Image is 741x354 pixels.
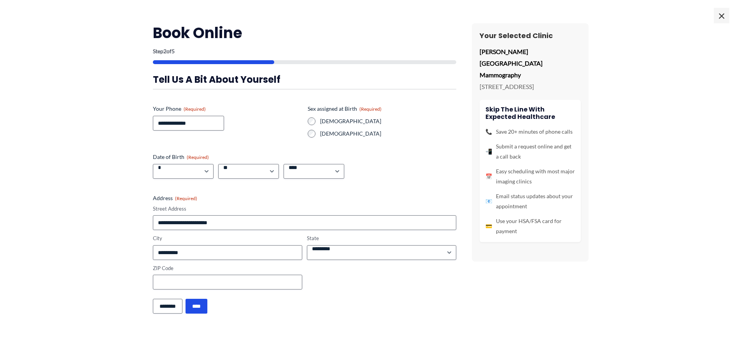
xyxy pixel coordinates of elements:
p: Step of [153,49,456,54]
label: State [307,235,456,242]
span: 📅 [485,171,492,181]
h3: Your Selected Clinic [480,31,581,40]
span: 📞 [485,127,492,137]
label: ZIP Code [153,265,302,272]
label: City [153,235,302,242]
h4: Skip the line with Expected Healthcare [485,106,575,120]
label: Street Address [153,205,456,213]
p: [PERSON_NAME][GEOGRAPHIC_DATA] Mammography [480,46,581,80]
h2: Book Online [153,23,456,42]
span: 📲 [485,146,492,157]
legend: Address [153,194,197,202]
span: 5 [172,48,175,54]
span: 💳 [485,221,492,231]
span: (Required) [184,106,206,112]
legend: Sex assigned at Birth [308,105,382,113]
li: Submit a request online and get a call back [485,141,575,162]
label: Your Phone [153,105,301,113]
span: 2 [163,48,166,54]
span: (Required) [187,154,209,160]
span: × [714,8,729,23]
li: Use your HSA/FSA card for payment [485,216,575,236]
label: [DEMOGRAPHIC_DATA] [320,130,456,138]
li: Email status updates about your appointment [485,191,575,211]
h3: Tell us a bit about yourself [153,73,456,85]
legend: Date of Birth [153,153,209,161]
span: 📧 [485,196,492,206]
li: Easy scheduling with most major imaging clinics [485,166,575,187]
span: (Required) [359,106,382,112]
label: [DEMOGRAPHIC_DATA] [320,117,456,125]
p: [STREET_ADDRESS] [480,81,581,92]
span: (Required) [175,195,197,201]
li: Save 20+ minutes of phone calls [485,127,575,137]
